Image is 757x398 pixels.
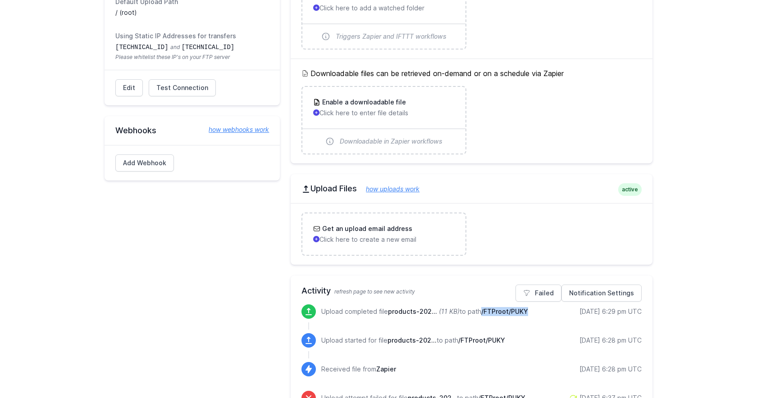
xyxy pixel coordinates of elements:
[115,32,269,41] dt: Using Static IP Addresses for transfers
[200,125,269,134] a: how webhooks work
[336,32,447,41] span: Triggers Zapier and IFTTT workflows
[334,288,415,295] span: refresh page to see new activity
[579,365,642,374] div: [DATE] 6:28 pm UTC
[388,336,437,344] span: products-2025-04-24T18:15:22+02:00.xlsx
[301,183,642,194] h2: Upload Files
[321,336,505,345] p: Upload started for file to path
[515,285,561,302] a: Failed
[301,68,642,79] h5: Downloadable files can be retrieved on-demand or on a schedule via Zapier
[458,336,505,344] span: /FTProot/PUKY
[376,365,396,373] span: Zapier
[388,308,437,315] span: products-2025-04-24T18:15:22+02:00.xlsx
[115,44,169,51] code: [TECHNICAL_ID]
[320,98,406,107] h3: Enable a downloadable file
[439,308,460,315] i: (11 KB)
[561,285,642,302] a: Notification Settings
[320,224,412,233] h3: Get an upload email address
[302,213,465,255] a: Get an upload email address Click here to create a new email
[115,125,269,136] h2: Webhooks
[115,54,269,61] span: Please whitelist these IP's on your FTP server
[115,79,143,96] a: Edit
[115,154,174,172] a: Add Webhook
[301,285,642,297] h2: Activity
[156,83,208,92] span: Test Connection
[321,365,396,374] p: Received file from
[313,4,454,13] p: Click here to add a watched folder
[313,109,454,118] p: Click here to enter file details
[115,8,269,17] dd: / (root)
[357,185,420,193] a: how uploads work
[579,336,642,345] div: [DATE] 6:28 pm UTC
[321,307,528,316] p: Upload completed file to path
[170,44,180,50] span: and
[618,183,642,196] span: active
[481,308,528,315] span: /FTProot/PUKY
[340,137,442,146] span: Downloadable in Zapier workflows
[313,235,454,244] p: Click here to create a new email
[149,79,216,96] a: Test Connection
[302,87,465,154] a: Enable a downloadable file Click here to enter file details Downloadable in Zapier workflows
[579,307,642,316] div: [DATE] 6:29 pm UTC
[182,44,235,51] code: [TECHNICAL_ID]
